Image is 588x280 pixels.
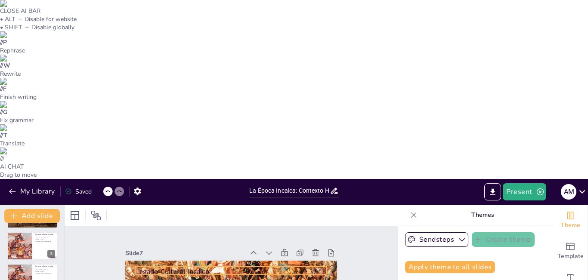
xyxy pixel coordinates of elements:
[35,240,55,242] p: Impacto en la sociedad actual
[561,183,576,200] button: a m
[68,209,82,222] div: Layout
[472,232,535,247] button: Create theme
[125,249,244,257] div: Slide 7
[561,184,576,200] div: a m
[35,237,55,239] p: Organización jerárquica
[557,252,584,261] span: Template
[553,236,588,267] div: Add ready made slides
[65,188,92,196] div: Saved
[136,267,326,277] p: Legado Cultural Incaico
[35,269,55,271] p: Organización jerárquica
[553,205,588,236] div: Change the overall theme
[35,272,55,274] p: Impacto en la sociedad actual
[249,185,330,197] input: Insert title
[91,210,101,221] span: Position
[35,265,55,268] p: Estructura Social Incaica
[405,261,495,273] button: Apply theme to all slides
[560,221,580,230] span: Theme
[421,205,545,225] p: Themes
[6,185,59,198] button: My Library
[4,209,60,223] button: Add slide
[405,232,468,247] button: Sendsteps
[35,271,55,273] p: Clases sociales
[503,183,546,200] button: Present
[35,233,55,236] p: Estructura Social Incaica
[7,232,58,260] div: 3
[47,250,55,258] div: 3
[35,239,55,240] p: Clases sociales
[484,183,501,200] button: Export to PowerPoint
